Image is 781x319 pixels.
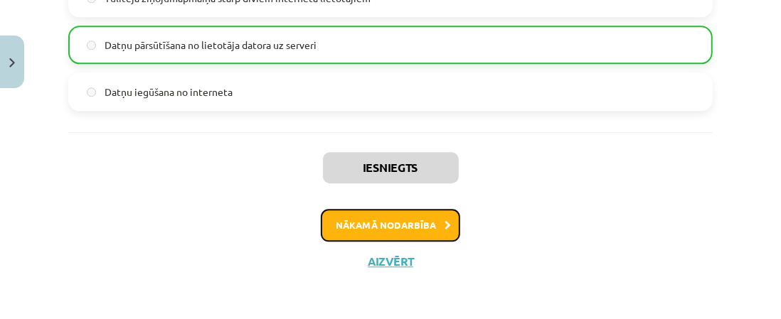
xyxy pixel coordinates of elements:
[87,40,96,50] input: Datņu pārsūtīšana no lietotāja datora uz serveri
[321,209,460,242] button: Nākamā nodarbība
[105,85,233,99] span: Datņu iegūšana no interneta
[105,38,317,53] span: Datņu pārsūtīšana no lietotāja datora uz serveri
[323,152,459,183] button: Iesniegts
[87,87,96,97] input: Datņu iegūšana no interneta
[363,254,418,269] button: Aizvērt
[9,58,15,67] img: icon-close-lesson-0947bae3869378f0d4975bcd49f059093ad1ed9edebbc8119c70593378902aed.svg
